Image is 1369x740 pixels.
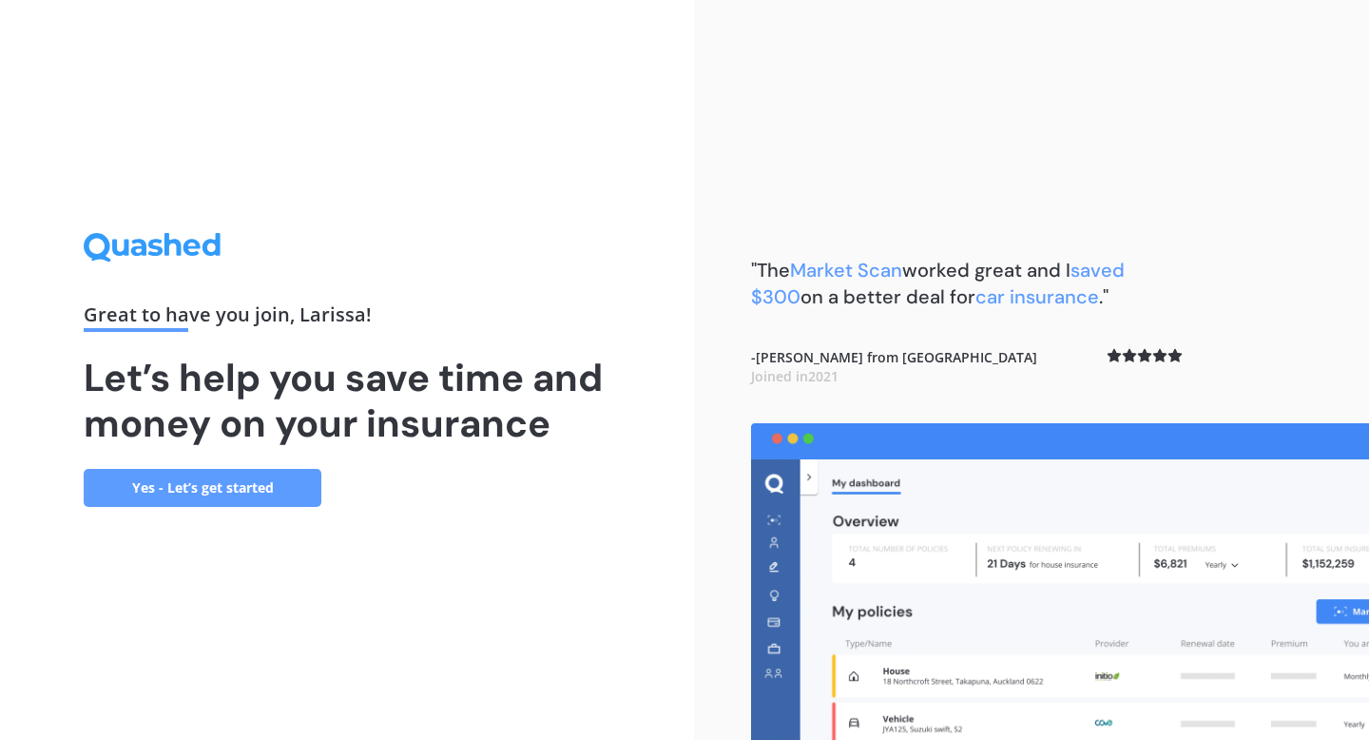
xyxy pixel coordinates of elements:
b: "The worked great and I on a better deal for ." [751,258,1125,309]
b: - [PERSON_NAME] from [GEOGRAPHIC_DATA] [751,348,1037,385]
span: Joined in 2021 [751,367,839,385]
span: saved $300 [751,258,1125,309]
h1: Let’s help you save time and money on your insurance [84,355,610,446]
div: Great to have you join , Larissa ! [84,305,610,332]
img: dashboard.webp [751,423,1369,740]
a: Yes - Let’s get started [84,469,321,507]
span: Market Scan [790,258,902,282]
span: car insurance [975,284,1099,309]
